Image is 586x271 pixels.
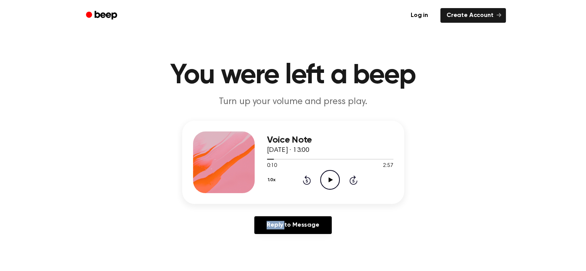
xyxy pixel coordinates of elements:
[267,162,277,170] span: 0:10
[403,7,436,24] a: Log in
[267,147,309,154] span: [DATE] · 13:00
[145,96,441,108] p: Turn up your volume and press play.
[267,173,279,187] button: 1.0x
[254,216,331,234] a: Reply to Message
[440,8,506,23] a: Create Account
[267,135,393,145] h3: Voice Note
[81,8,124,23] a: Beep
[383,162,393,170] span: 2:57
[96,62,490,89] h1: You were left a beep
